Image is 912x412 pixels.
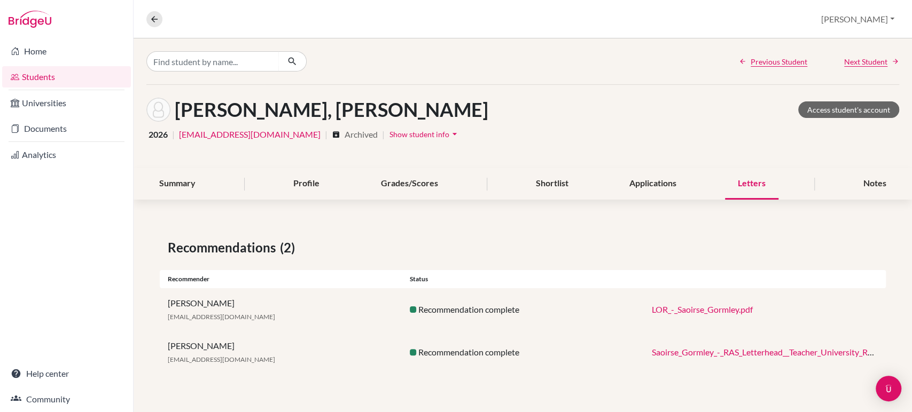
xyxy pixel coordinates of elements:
[179,128,321,141] a: [EMAIL_ADDRESS][DOMAIN_NAME]
[345,128,378,141] span: Archived
[146,51,279,72] input: Find student by name...
[280,238,299,257] span: (2)
[175,98,488,121] h1: [PERSON_NAME], [PERSON_NAME]
[652,304,753,314] a: LOR_-_Saoirse_Gormley.pdf
[160,297,402,322] div: [PERSON_NAME]
[402,303,644,316] div: Recommendation complete
[168,238,280,257] span: Recommendations
[798,101,899,118] a: Access student's account
[332,130,340,139] i: archive
[851,168,899,200] div: Notes
[2,389,131,410] a: Community
[844,56,887,67] span: Next Student
[751,56,807,67] span: Previous Student
[2,144,131,165] a: Analytics
[816,9,899,29] button: [PERSON_NAME]
[2,118,131,139] a: Documents
[9,11,51,28] img: Bridge-U
[389,130,449,139] span: Show student info
[325,128,328,141] span: |
[844,56,899,67] a: Next Student
[146,168,208,200] div: Summary
[146,98,170,122] img: Saoirse Gormley's avatar
[382,128,385,141] span: |
[739,56,807,67] a: Previous Student
[2,41,131,62] a: Home
[402,346,644,359] div: Recommendation complete
[523,168,581,200] div: Shortlist
[2,66,131,88] a: Students
[280,168,332,200] div: Profile
[149,128,168,141] span: 2026
[389,126,461,142] button: Show student infoarrow_drop_down
[2,363,131,384] a: Help center
[160,339,402,365] div: [PERSON_NAME]
[402,274,644,284] div: Status
[449,129,460,139] i: arrow_drop_down
[168,355,275,363] span: [EMAIL_ADDRESS][DOMAIN_NAME]
[160,274,402,284] div: Recommender
[876,376,901,401] div: Open Intercom Messenger
[168,313,275,321] span: [EMAIL_ADDRESS][DOMAIN_NAME]
[725,168,778,200] div: Letters
[172,128,175,141] span: |
[617,168,689,200] div: Applications
[368,168,451,200] div: Grades/Scores
[2,92,131,114] a: Universities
